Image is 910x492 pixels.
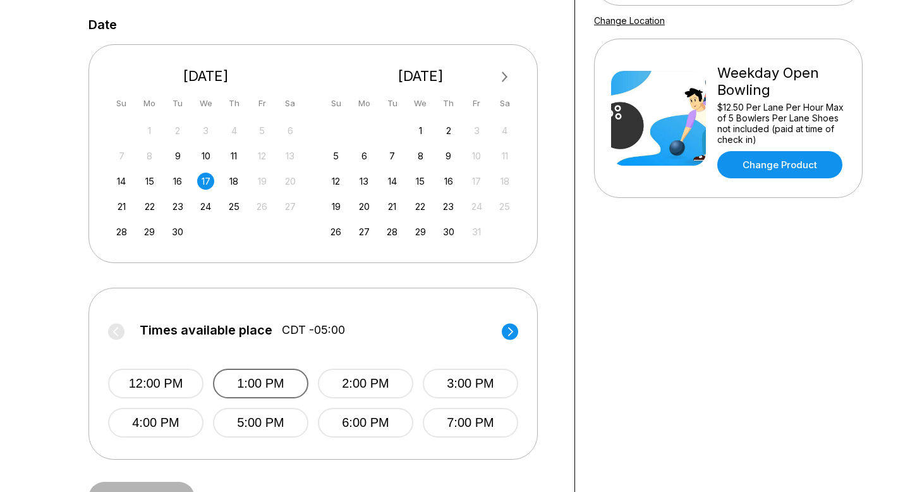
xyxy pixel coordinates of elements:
[282,198,299,215] div: Not available Saturday, September 27th, 2025
[412,173,429,190] div: Choose Wednesday, October 15th, 2025
[253,198,270,215] div: Not available Friday, September 26th, 2025
[326,121,516,240] div: month 2025-10
[323,68,519,85] div: [DATE]
[717,102,846,145] div: $12.50 Per Lane Per Hour Max of 5 Bowlers Per Lane Shoes not included (paid at time of check in)
[169,198,186,215] div: Choose Tuesday, September 23rd, 2025
[253,95,270,112] div: Fr
[197,122,214,139] div: Not available Wednesday, September 3rd, 2025
[282,95,299,112] div: Sa
[226,173,243,190] div: Choose Thursday, September 18th, 2025
[141,147,158,164] div: Not available Monday, September 8th, 2025
[412,95,429,112] div: We
[468,147,485,164] div: Not available Friday, October 10th, 2025
[327,198,344,215] div: Choose Sunday, October 19th, 2025
[169,95,186,112] div: Tu
[356,223,373,240] div: Choose Monday, October 27th, 2025
[468,223,485,240] div: Not available Friday, October 31st, 2025
[88,18,117,32] label: Date
[108,408,203,438] button: 4:00 PM
[141,122,158,139] div: Not available Monday, September 1st, 2025
[356,95,373,112] div: Mo
[226,147,243,164] div: Choose Thursday, September 11th, 2025
[384,95,401,112] div: Tu
[327,147,344,164] div: Choose Sunday, October 5th, 2025
[169,122,186,139] div: Not available Tuesday, September 2nd, 2025
[496,147,513,164] div: Not available Saturday, October 11th, 2025
[213,408,308,438] button: 5:00 PM
[140,323,272,337] span: Times available place
[496,173,513,190] div: Not available Saturday, October 18th, 2025
[108,369,203,398] button: 12:00 PM
[440,147,457,164] div: Choose Thursday, October 9th, 2025
[496,122,513,139] div: Not available Saturday, October 4th, 2025
[717,151,842,178] a: Change Product
[113,147,130,164] div: Not available Sunday, September 7th, 2025
[282,147,299,164] div: Not available Saturday, September 13th, 2025
[412,198,429,215] div: Choose Wednesday, October 22nd, 2025
[226,198,243,215] div: Choose Thursday, September 25th, 2025
[169,173,186,190] div: Choose Tuesday, September 16th, 2025
[141,95,158,112] div: Mo
[440,95,457,112] div: Th
[318,369,413,398] button: 2:00 PM
[496,198,513,215] div: Not available Saturday, October 25th, 2025
[141,173,158,190] div: Choose Monday, September 15th, 2025
[384,198,401,215] div: Choose Tuesday, October 21st, 2025
[412,147,429,164] div: Choose Wednesday, October 8th, 2025
[197,173,214,190] div: Choose Wednesday, September 17th, 2025
[440,173,457,190] div: Choose Thursday, October 16th, 2025
[384,223,401,240] div: Choose Tuesday, October 28th, 2025
[282,122,299,139] div: Not available Saturday, September 6th, 2025
[468,95,485,112] div: Fr
[108,68,304,85] div: [DATE]
[412,223,429,240] div: Choose Wednesday, October 29th, 2025
[282,323,345,337] span: CDT -05:00
[282,173,299,190] div: Not available Saturday, September 20th, 2025
[141,198,158,215] div: Choose Monday, September 22nd, 2025
[197,147,214,164] div: Choose Wednesday, September 10th, 2025
[384,173,401,190] div: Choose Tuesday, October 14th, 2025
[197,198,214,215] div: Choose Wednesday, September 24th, 2025
[113,95,130,112] div: Su
[213,369,308,398] button: 1:00 PM
[169,223,186,240] div: Choose Tuesday, September 30th, 2025
[412,122,429,139] div: Choose Wednesday, October 1st, 2025
[253,147,270,164] div: Not available Friday, September 12th, 2025
[356,198,373,215] div: Choose Monday, October 20th, 2025
[594,15,665,26] a: Change Location
[440,198,457,215] div: Choose Thursday, October 23rd, 2025
[495,67,515,87] button: Next Month
[169,147,186,164] div: Choose Tuesday, September 9th, 2025
[253,173,270,190] div: Not available Friday, September 19th, 2025
[113,198,130,215] div: Choose Sunday, September 21st, 2025
[440,223,457,240] div: Choose Thursday, October 30th, 2025
[611,71,706,166] img: Weekday Open Bowling
[384,147,401,164] div: Choose Tuesday, October 7th, 2025
[356,147,373,164] div: Choose Monday, October 6th, 2025
[226,95,243,112] div: Th
[356,173,373,190] div: Choose Monday, October 13th, 2025
[496,95,513,112] div: Sa
[327,95,344,112] div: Su
[113,223,130,240] div: Choose Sunday, September 28th, 2025
[197,95,214,112] div: We
[318,408,413,438] button: 6:00 PM
[327,173,344,190] div: Choose Sunday, October 12th, 2025
[111,121,301,240] div: month 2025-09
[468,198,485,215] div: Not available Friday, October 24th, 2025
[226,122,243,139] div: Not available Thursday, September 4th, 2025
[423,369,518,398] button: 3:00 PM
[468,122,485,139] div: Not available Friday, October 3rd, 2025
[113,173,130,190] div: Choose Sunday, September 14th, 2025
[423,408,518,438] button: 7:00 PM
[717,65,846,99] div: Weekday Open Bowling
[327,223,344,240] div: Choose Sunday, October 26th, 2025
[141,223,158,240] div: Choose Monday, September 29th, 2025
[440,122,457,139] div: Choose Thursday, October 2nd, 2025
[468,173,485,190] div: Not available Friday, October 17th, 2025
[253,122,270,139] div: Not available Friday, September 5th, 2025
